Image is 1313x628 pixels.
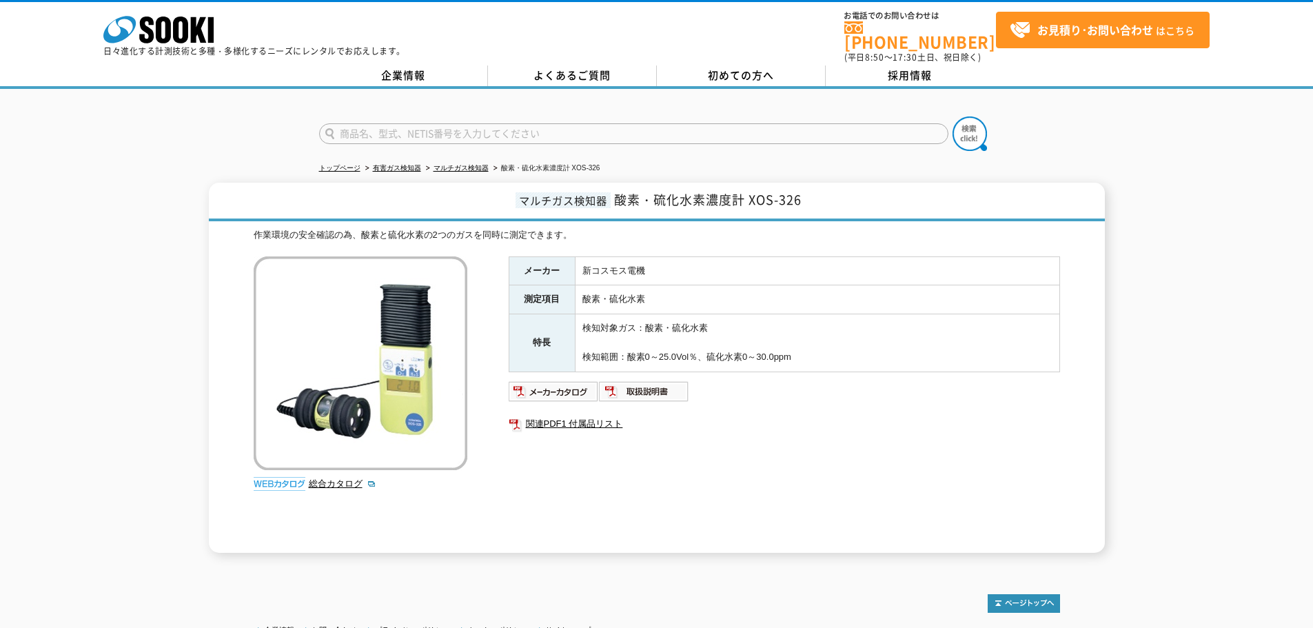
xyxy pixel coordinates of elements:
a: 企業情報 [319,65,488,86]
a: 採用情報 [826,65,995,86]
input: 商品名、型式、NETIS番号を入力してください [319,123,948,144]
span: 酸素・硫化水素濃度計 XOS-326 [614,190,802,209]
a: 初めての方へ [657,65,826,86]
a: トップページ [319,164,360,172]
a: メーカーカタログ [509,389,599,400]
a: [PHONE_NUMBER] [844,21,996,50]
span: (平日 ～ 土日、祝日除く) [844,51,981,63]
a: 取扱説明書 [599,389,689,400]
a: お見積り･お問い合わせはこちら [996,12,1210,48]
th: メーカー [509,256,575,285]
a: 総合カタログ [309,478,376,489]
p: 日々進化する計測技術と多種・多様化するニーズにレンタルでお応えします。 [103,47,405,55]
img: 取扱説明書 [599,381,689,403]
span: マルチガス検知器 [516,192,611,208]
span: 初めての方へ [708,68,774,83]
li: 酸素・硫化水素濃度計 XOS-326 [491,161,600,176]
div: 作業環境の安全確認の為、酸素と硫化水素の2つのガスを同時に測定できます。 [254,228,1060,243]
td: 新コスモス電機 [575,256,1059,285]
img: 酸素・硫化水素濃度計 XOS-326 [254,256,467,470]
img: btn_search.png [953,117,987,151]
td: 検知対象ガス：酸素・硫化水素 検知範囲：酸素0～25.0Vol％、硫化水素0～30.0ppm [575,314,1059,372]
th: 測定項目 [509,285,575,314]
th: 特長 [509,314,575,372]
span: 17:30 [893,51,917,63]
a: 有害ガス検知器 [373,164,421,172]
a: よくあるご質問 [488,65,657,86]
img: webカタログ [254,477,305,491]
strong: お見積り･お問い合わせ [1037,21,1153,38]
span: 8:50 [865,51,884,63]
td: 酸素・硫化水素 [575,285,1059,314]
a: 関連PDF1 付属品リスト [509,415,1060,433]
span: はこちら [1010,20,1194,41]
img: トップページへ [988,594,1060,613]
a: マルチガス検知器 [434,164,489,172]
img: メーカーカタログ [509,381,599,403]
span: お電話でのお問い合わせは [844,12,996,20]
